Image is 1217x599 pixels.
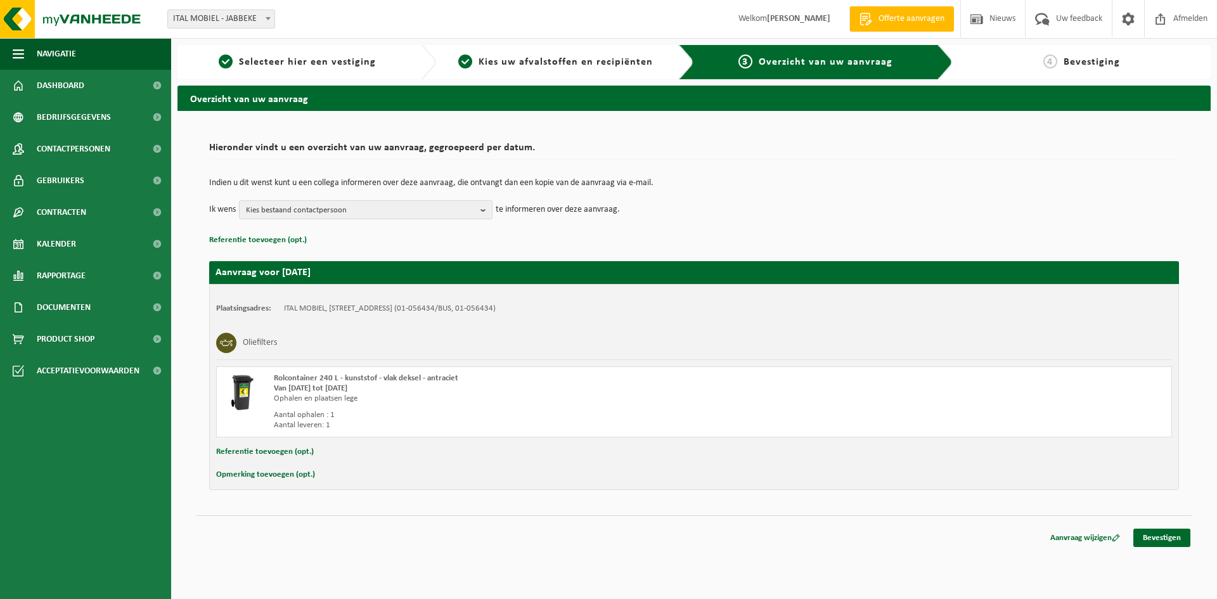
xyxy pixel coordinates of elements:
p: Ik wens [209,200,236,219]
td: ITAL MOBIEL, [STREET_ADDRESS] (01-056434/BUS, 01-056434) [284,304,496,314]
span: Bevestiging [1064,57,1120,67]
span: Kalender [37,228,76,260]
span: Kies bestaand contactpersoon [246,201,475,220]
a: Offerte aanvragen [849,6,954,32]
button: Opmerking toevoegen (opt.) [216,467,315,483]
p: te informeren over deze aanvraag. [496,200,620,219]
span: Dashboard [37,70,84,101]
strong: [PERSON_NAME] [767,14,830,23]
button: Referentie toevoegen (opt.) [209,232,307,248]
span: Selecteer hier een vestiging [239,57,376,67]
span: Rolcontainer 240 L - kunststof - vlak deksel - antraciet [274,374,458,382]
h2: Hieronder vindt u een overzicht van uw aanvraag, gegroepeerd per datum. [209,143,1179,160]
span: 4 [1043,55,1057,68]
span: Navigatie [37,38,76,70]
div: Aantal ophalen : 1 [274,410,745,420]
span: Bedrijfsgegevens [37,101,111,133]
span: Rapportage [37,260,86,292]
span: Contracten [37,196,86,228]
button: Referentie toevoegen (opt.) [216,444,314,460]
strong: Aanvraag voor [DATE] [216,267,311,278]
span: ITAL MOBIEL - JABBEKE [168,10,274,28]
span: Offerte aanvragen [875,13,948,25]
span: ITAL MOBIEL - JABBEKE [167,10,275,29]
p: Indien u dit wenst kunt u een collega informeren over deze aanvraag, die ontvangt dan een kopie v... [209,179,1179,188]
span: Acceptatievoorwaarden [37,355,139,387]
span: Documenten [37,292,91,323]
span: 1 [219,55,233,68]
span: Overzicht van uw aanvraag [759,57,892,67]
strong: Plaatsingsadres: [216,304,271,312]
strong: Van [DATE] tot [DATE] [274,384,347,392]
a: 1Selecteer hier een vestiging [184,55,411,70]
img: WB-0240-HPE-BK-01.png [223,373,261,411]
div: Aantal leveren: 1 [274,420,745,430]
button: Kies bestaand contactpersoon [239,200,493,219]
span: 2 [458,55,472,68]
span: Gebruikers [37,165,84,196]
h3: Oliefilters [243,333,277,353]
span: Product Shop [37,323,94,355]
span: Kies uw afvalstoffen en recipiënten [479,57,653,67]
a: Bevestigen [1133,529,1190,547]
span: 3 [738,55,752,68]
div: Ophalen en plaatsen lege [274,394,745,404]
a: Aanvraag wijzigen [1041,529,1130,547]
h2: Overzicht van uw aanvraag [177,86,1211,110]
a: 2Kies uw afvalstoffen en recipiënten [442,55,669,70]
span: Contactpersonen [37,133,110,165]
